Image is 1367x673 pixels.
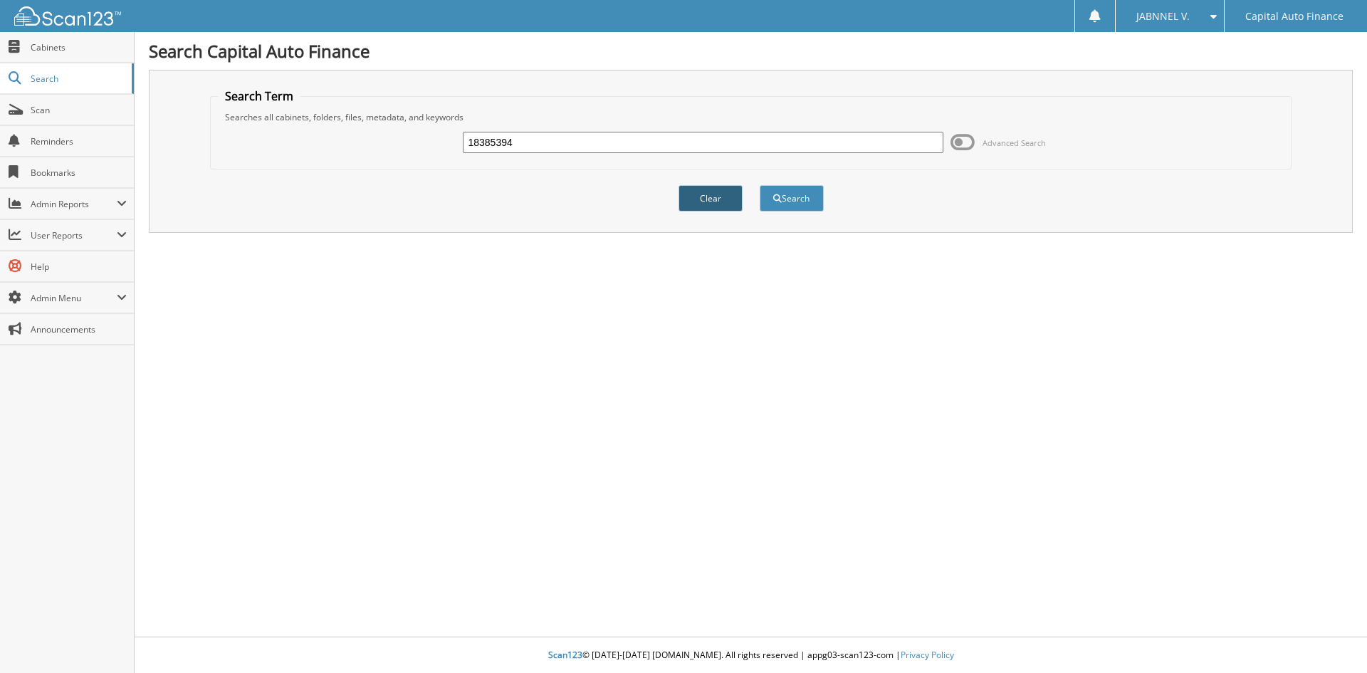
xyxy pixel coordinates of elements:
[149,39,1353,63] h1: Search Capital Auto Finance
[31,323,127,335] span: Announcements
[31,104,127,116] span: Scan
[1296,605,1367,673] iframe: Chat Widget
[1245,12,1344,21] span: Capital Auto Finance
[31,229,117,241] span: User Reports
[31,261,127,273] span: Help
[31,198,117,210] span: Admin Reports
[31,292,117,304] span: Admin Menu
[14,6,121,26] img: scan123-logo-white.svg
[901,649,954,661] a: Privacy Policy
[548,649,582,661] span: Scan123
[679,185,743,212] button: Clear
[31,41,127,53] span: Cabinets
[218,111,1284,123] div: Searches all cabinets, folders, files, metadata, and keywords
[31,167,127,179] span: Bookmarks
[1136,12,1190,21] span: JABNNEL V.
[983,137,1046,148] span: Advanced Search
[31,135,127,147] span: Reminders
[135,638,1367,673] div: © [DATE]-[DATE] [DOMAIN_NAME]. All rights reserved | appg03-scan123-com |
[31,73,125,85] span: Search
[218,88,300,104] legend: Search Term
[760,185,824,212] button: Search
